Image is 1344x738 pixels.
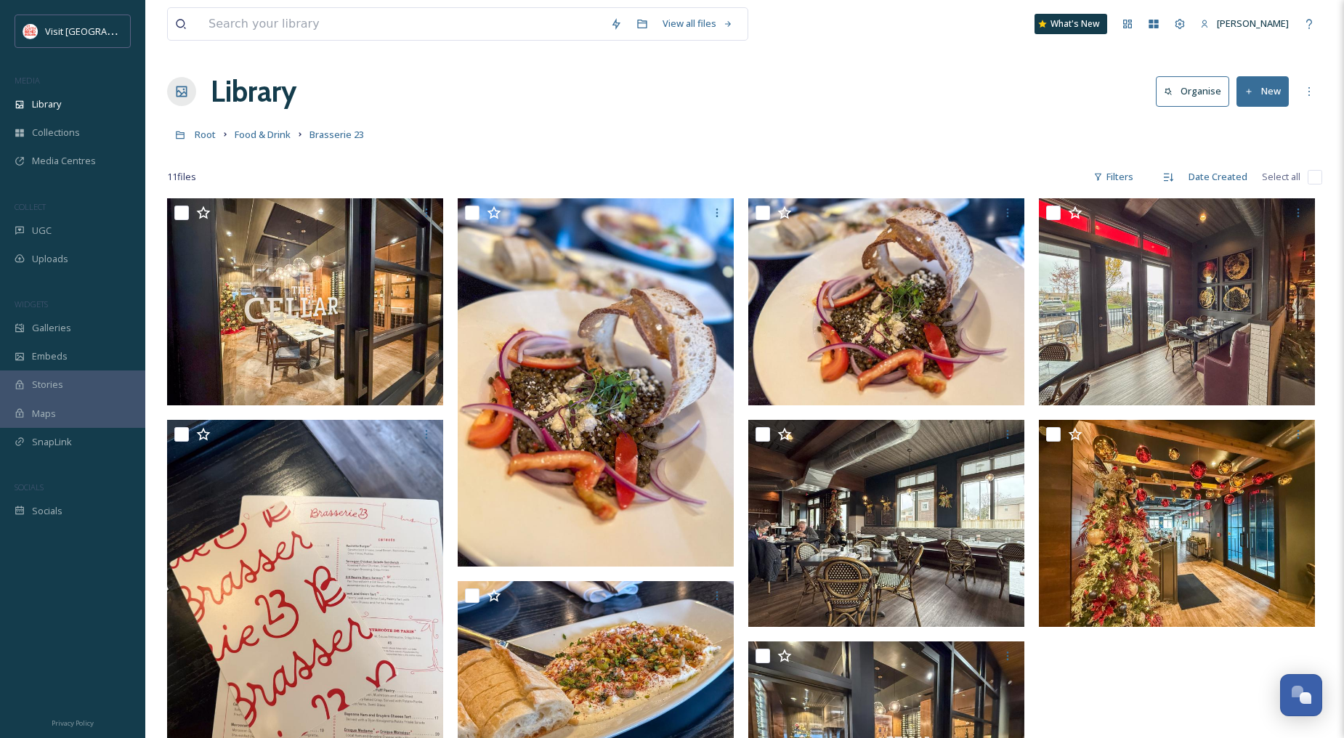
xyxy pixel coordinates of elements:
[32,97,61,111] span: Library
[1262,170,1300,184] span: Select all
[309,126,364,143] a: Brasserie 23
[309,128,364,141] span: Brasserie 23
[1039,420,1315,627] img: Brasserie23-11.jpg
[15,299,48,309] span: WIDGETS
[748,420,1024,627] img: Brasserie23-02.jpg
[458,198,734,566] img: Brasserie23-06.jpg
[45,24,158,38] span: Visit [GEOGRAPHIC_DATA]
[52,718,94,728] span: Privacy Policy
[32,252,68,266] span: Uploads
[32,504,62,518] span: Socials
[1156,76,1236,106] a: Organise
[195,128,216,141] span: Root
[201,8,603,40] input: Search your library
[1193,9,1296,38] a: [PERSON_NAME]
[167,170,196,184] span: 11 file s
[32,435,72,449] span: SnapLink
[52,713,94,731] a: Privacy Policy
[32,349,68,363] span: Embeds
[235,126,291,143] a: Food & Drink
[1181,163,1255,191] div: Date Created
[32,378,63,392] span: Stories
[32,407,56,421] span: Maps
[1035,14,1107,34] a: What's New
[15,201,46,212] span: COLLECT
[1156,76,1229,106] button: Organise
[23,24,38,38] img: vsbm-stackedMISH_CMYKlogo2017.jpg
[32,126,80,139] span: Collections
[1236,76,1289,106] button: New
[748,198,1024,405] img: Brasserie23-05.jpg
[1217,17,1289,30] span: [PERSON_NAME]
[1086,163,1141,191] div: Filters
[32,321,71,335] span: Galleries
[211,70,296,113] a: Library
[1280,674,1322,716] button: Open Chat
[15,482,44,492] span: SOCIALS
[32,154,96,168] span: Media Centres
[167,198,443,405] img: Brasserie23-08.jpg
[32,224,52,238] span: UGC
[195,126,216,143] a: Root
[235,128,291,141] span: Food & Drink
[15,75,40,86] span: MEDIA
[1039,198,1315,405] img: Brasserie23-07.jpg
[655,9,740,38] a: View all files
